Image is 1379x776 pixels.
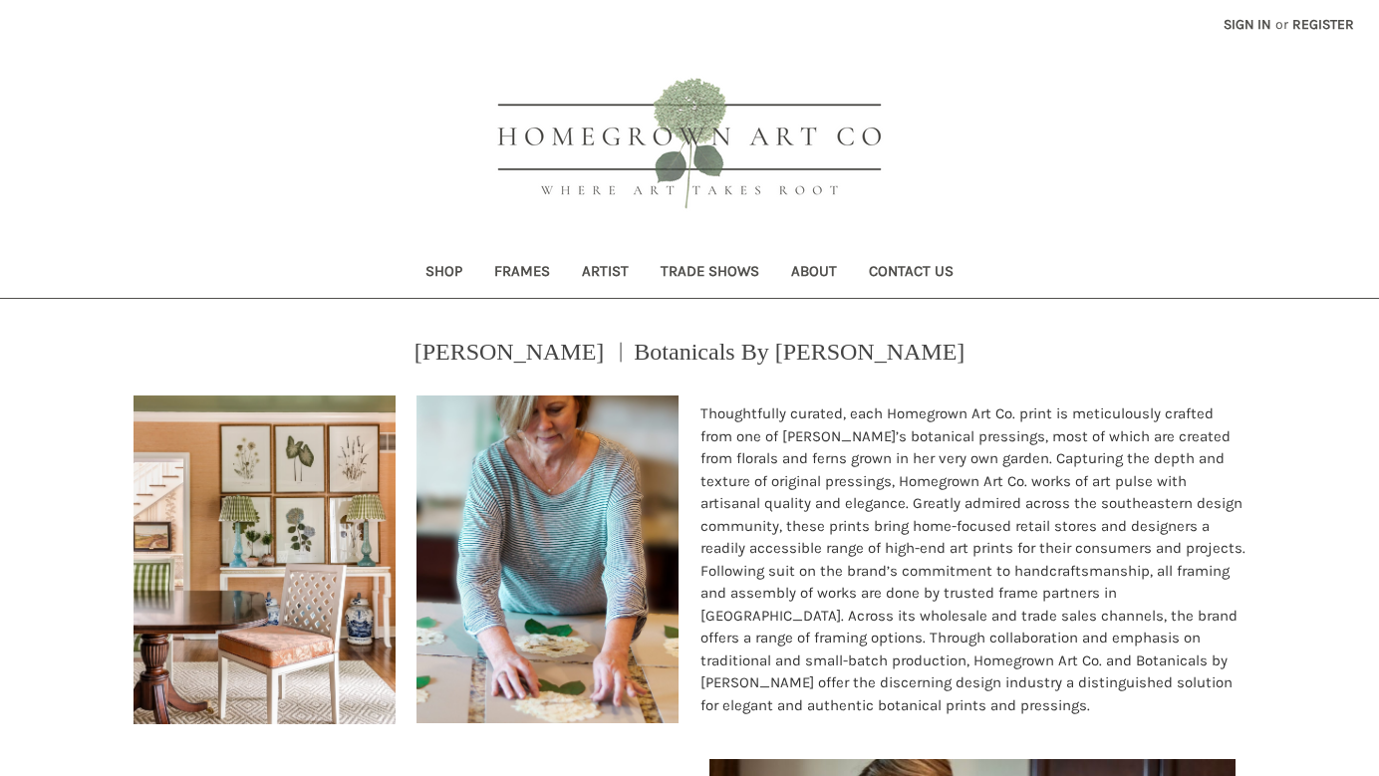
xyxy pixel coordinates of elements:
[478,249,566,298] a: Frames
[414,334,965,370] p: [PERSON_NAME] ︱Botanicals By [PERSON_NAME]
[1273,14,1290,35] span: or
[853,249,969,298] a: Contact Us
[645,249,775,298] a: Trade Shows
[775,249,853,298] a: About
[465,56,914,235] img: HOMEGROWN ART CO
[566,249,645,298] a: Artist
[410,249,478,298] a: Shop
[700,402,1246,716] p: Thoughtfully curated, each Homegrown Art Co. print is meticulously crafted from one of [PERSON_NA...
